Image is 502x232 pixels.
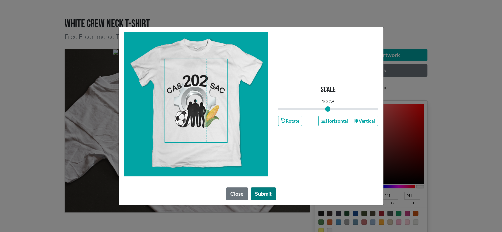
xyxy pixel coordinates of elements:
p: Scale [321,85,336,95]
button: Submit [251,187,276,200]
div: 100 % [321,97,335,105]
button: Vertical [351,116,378,126]
button: Horizontal [318,116,351,126]
button: Close [226,187,248,200]
button: Rotate [278,116,302,126]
